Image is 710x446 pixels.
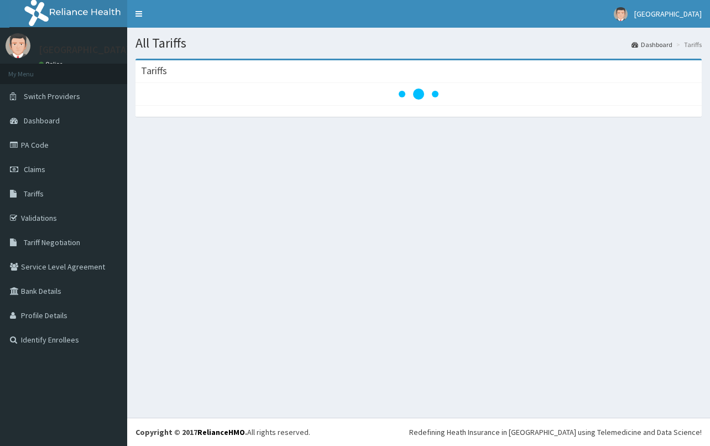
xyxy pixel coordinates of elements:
span: [GEOGRAPHIC_DATA] [634,9,702,19]
svg: audio-loading [396,72,441,116]
span: Tariffs [24,189,44,199]
img: User Image [614,7,628,21]
p: [GEOGRAPHIC_DATA] [39,45,130,55]
a: Dashboard [631,40,672,49]
span: Tariff Negotiation [24,237,80,247]
span: Claims [24,164,45,174]
a: RelianceHMO [197,427,245,437]
div: Redefining Heath Insurance in [GEOGRAPHIC_DATA] using Telemedicine and Data Science! [409,427,702,438]
h1: All Tariffs [135,36,702,50]
span: Switch Providers [24,91,80,101]
span: Dashboard [24,116,60,126]
img: User Image [6,33,30,58]
li: Tariffs [674,40,702,49]
a: Online [39,60,65,68]
footer: All rights reserved. [127,418,710,446]
strong: Copyright © 2017 . [135,427,247,437]
h3: Tariffs [141,66,167,76]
